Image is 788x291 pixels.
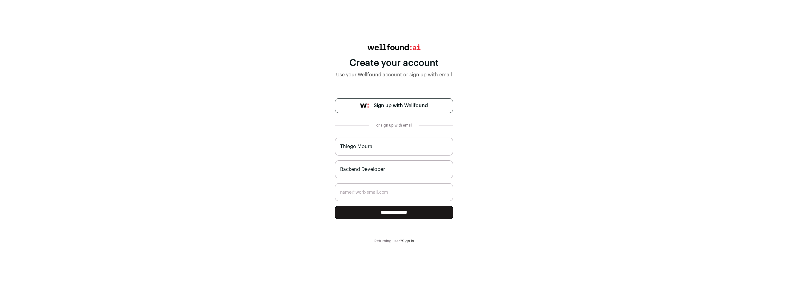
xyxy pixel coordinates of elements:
[374,123,414,128] div: or sign up with email
[360,103,369,108] img: wellfound-symbol-flush-black-fb3c872781a75f747ccb3a119075da62bfe97bd399995f84a933054e44a575c4.png
[368,44,420,50] img: wellfound:ai
[402,239,414,243] a: Sign in
[335,58,453,69] div: Create your account
[335,98,453,113] a: Sign up with Wellfound
[335,239,453,244] div: Returning user?
[335,183,453,201] input: name@work-email.com
[335,71,453,79] div: Use your Wellfound account or sign up with email
[335,138,453,156] input: Jane Smith
[374,102,428,109] span: Sign up with Wellfound
[335,160,453,178] input: Job Title (i.e. CEO, Recruiter)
